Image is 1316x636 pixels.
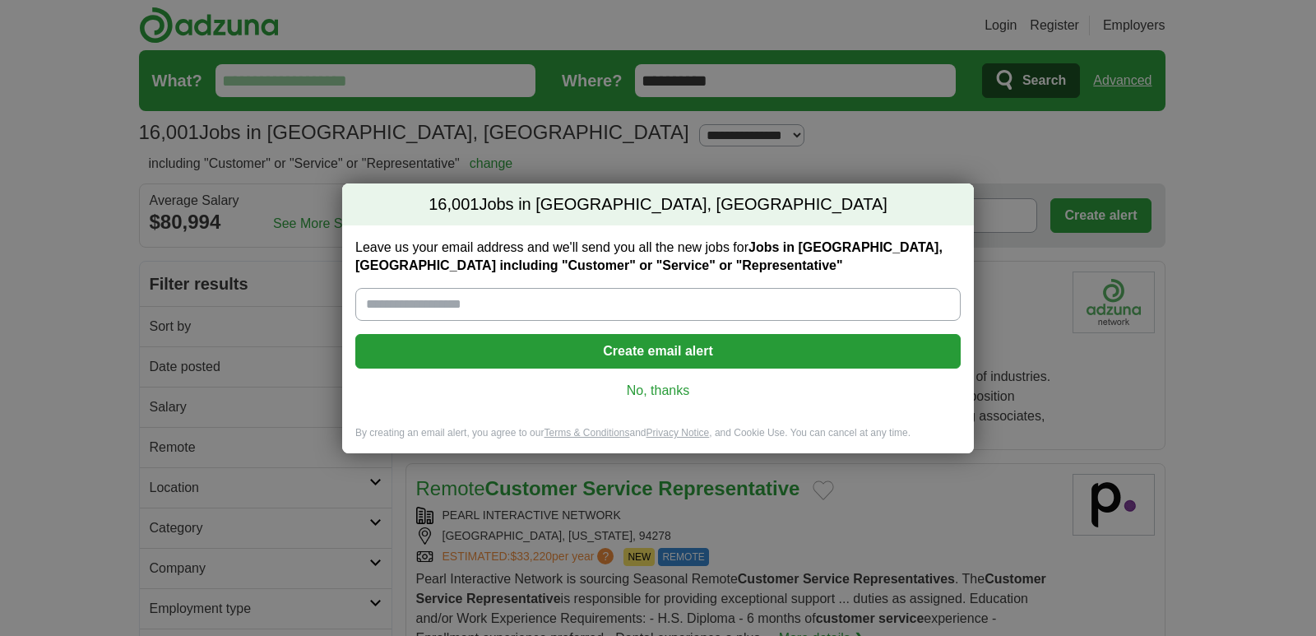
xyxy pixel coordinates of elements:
button: Create email alert [355,334,961,369]
span: 16,001 [429,193,479,216]
a: Privacy Notice [646,427,710,439]
div: By creating an email alert, you agree to our and , and Cookie Use. You can cancel at any time. [342,426,974,453]
label: Leave us your email address and we'll send you all the new jobs for [355,239,961,275]
a: No, thanks [368,382,948,400]
h2: Jobs in [GEOGRAPHIC_DATA], [GEOGRAPHIC_DATA] [342,183,974,226]
a: Terms & Conditions [544,427,629,439]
